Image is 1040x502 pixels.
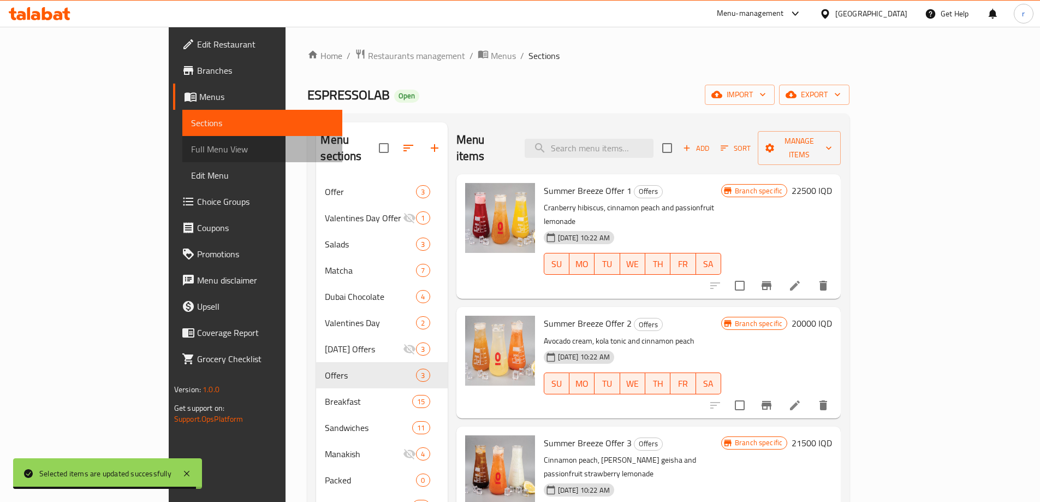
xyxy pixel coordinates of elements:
[417,213,429,223] span: 1
[788,399,801,412] a: Edit menu item
[325,342,403,356] span: [DATE] Offers
[173,346,342,372] a: Grocery Checklist
[320,132,378,164] h2: Menu sections
[325,290,416,303] div: Dubai Chocolate
[197,38,334,51] span: Edit Restaurant
[173,267,342,293] a: Menu disclaimer
[191,169,334,182] span: Edit Menu
[595,253,620,275] button: TU
[316,179,447,205] div: Offer3
[554,485,614,495] span: [DATE] 10:22 AM
[465,183,535,253] img: Summer Breeze Offer 1
[325,316,416,329] span: Valentines Day
[325,395,412,408] div: Breakfast
[620,373,645,394] button: WE
[182,162,342,188] a: Edit Menu
[325,474,416,487] div: Packed
[810,273,836,299] button: delete
[191,116,334,129] span: Sections
[753,392,780,418] button: Branch-specific-item
[766,134,832,162] span: Manage items
[325,211,403,225] span: Valentines Day Offer
[835,8,907,20] div: [GEOGRAPHIC_DATA]
[325,369,416,382] span: Offers
[325,238,416,251] span: Salads
[544,182,632,199] span: Summer Breeze Offer 1
[416,211,430,225] div: items
[679,140,714,157] button: Add
[173,31,342,57] a: Edit Restaurant
[544,435,632,451] span: Summer Breeze Offer 3
[714,140,758,157] span: Sort items
[574,256,590,272] span: MO
[197,326,334,339] span: Coverage Report
[721,142,751,155] span: Sort
[758,131,841,165] button: Manage items
[554,352,614,362] span: [DATE] 10:22 AM
[325,447,403,460] span: Manakish
[730,186,787,196] span: Branch specific
[728,394,751,417] span: Select to update
[730,438,787,448] span: Branch specific
[325,264,416,277] span: Matcha
[182,110,342,136] a: Sections
[368,49,465,62] span: Restaurants management
[394,90,419,103] div: Open
[403,211,416,225] svg: Inactive section
[544,253,569,275] button: SU
[307,82,390,107] span: ESPRESSOLAB
[645,373,670,394] button: TH
[549,376,565,392] span: SU
[544,315,632,332] span: Summer Breeze Offer 2
[416,316,430,329] div: items
[416,342,430,356] div: items
[696,373,721,394] button: SA
[316,336,447,362] div: [DATE] Offers3
[394,91,419,101] span: Open
[528,49,560,62] span: Sections
[417,449,429,459] span: 4
[417,187,429,197] span: 3
[525,139,653,158] input: search
[700,376,717,392] span: SA
[325,185,416,198] span: Offer
[656,137,679,160] span: Select section
[620,253,645,275] button: WE
[417,239,429,250] span: 3
[520,49,524,62] li: /
[421,135,448,161] button: Add section
[173,215,342,241] a: Coupons
[174,412,243,426] a: Support.OpsPlatform
[417,344,429,355] span: 3
[355,49,465,63] a: Restaurants management
[595,373,620,394] button: TU
[416,264,430,277] div: items
[174,401,224,415] span: Get support on:
[544,453,721,481] p: Cinnamon peach, [PERSON_NAME] geisha and passionfruit strawberry lemonade
[316,441,447,467] div: Manakish4
[634,438,662,450] span: Offers
[417,292,429,302] span: 4
[416,474,430,487] div: items
[316,388,447,415] div: Breakfast15
[696,253,721,275] button: SA
[681,142,711,155] span: Add
[413,397,429,407] span: 15
[549,256,565,272] span: SU
[316,415,447,441] div: Sandwiches11
[599,376,615,392] span: TU
[650,376,666,392] span: TH
[413,423,429,433] span: 11
[416,447,430,460] div: items
[675,376,691,392] span: FR
[728,274,751,297] span: Select to update
[717,7,784,20] div: Menu-management
[705,85,775,105] button: import
[173,241,342,267] a: Promotions
[788,88,841,102] span: export
[625,376,641,392] span: WE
